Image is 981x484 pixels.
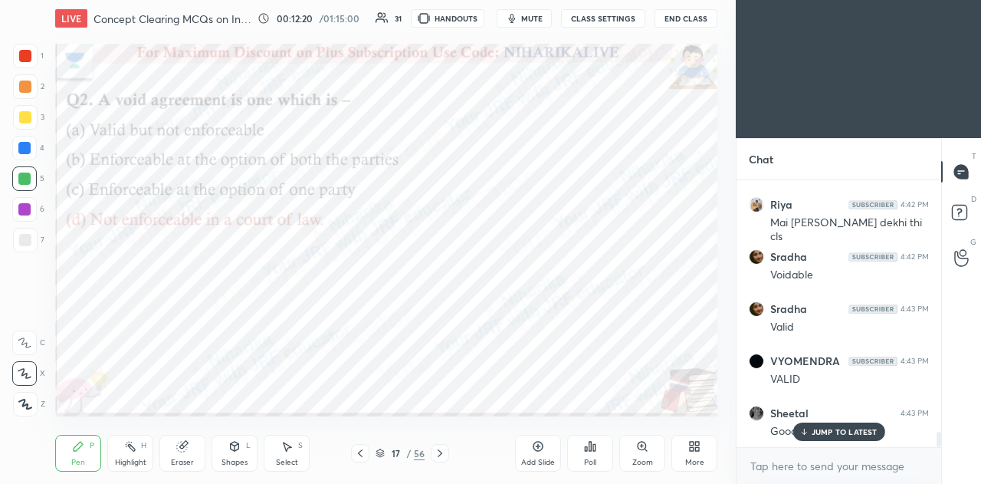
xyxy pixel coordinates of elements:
div: More [685,459,704,466]
div: Add Slide [521,459,555,466]
div: H [141,442,146,449]
div: L [246,442,251,449]
p: T [972,150,976,162]
div: S [298,442,303,449]
div: 1 [13,44,44,68]
div: Voidable [770,268,929,283]
img: Yh7BfnbMxzoAAAAASUVORK5CYII= [848,200,897,209]
div: 4:43 PM [901,357,929,366]
h6: Sheetal [770,407,809,420]
div: VALID [770,372,929,387]
div: 2 [13,74,44,99]
div: C [12,331,45,355]
div: Shapes [221,459,248,466]
div: 3 [13,105,44,130]
h6: VYOMENDRA [770,354,840,368]
div: 31 [395,15,402,22]
button: End Class [655,9,717,28]
img: cd5a9f1d1321444b9a7393d5ef26527c.jpg [749,249,764,265]
div: Poll [584,459,596,466]
div: Zoom [632,459,653,466]
div: 56 [414,446,425,460]
h6: Riya [770,198,792,212]
div: grid [737,180,941,448]
div: P [90,442,94,449]
div: / [406,449,411,458]
div: 17 [388,449,403,458]
div: 6 [12,197,44,222]
div: Mai [PERSON_NAME] dekhi thi cls [770,216,929,245]
img: Yh7BfnbMxzoAAAAASUVORK5CYII= [848,357,897,366]
div: Z [13,392,45,417]
img: Yh7BfnbMxzoAAAAASUVORK5CYII= [848,305,897,314]
div: 4 [12,136,44,160]
div: 7 [13,228,44,252]
div: Pen [71,459,85,466]
img: 2acc21bdc03f411bbe84ed6f67e5794d.jpg [749,354,764,369]
div: X [12,361,45,386]
div: 4:42 PM [901,252,929,262]
div: Good evening mam [770,424,929,440]
p: JUMP TO LATEST [812,427,878,436]
div: 4:43 PM [901,305,929,314]
div: Valid [770,320,929,335]
span: mute [521,13,543,24]
img: b40d1ed7385b421ea504ab04250dba59.jpg [749,197,764,212]
img: Yh7BfnbMxzoAAAAASUVORK5CYII= [848,252,897,262]
button: CLASS SETTINGS [561,9,645,28]
div: 4:42 PM [901,200,929,209]
h4: Concept Clearing MCQs on Indian Contract Act 1872 [94,12,251,26]
div: 5 [12,166,44,191]
img: 82b6dd7e3f78477184de5a8f8799a28c.jpg [749,406,764,421]
button: HANDOUTS [411,9,484,28]
h6: Sradha [770,302,807,316]
div: Eraser [171,459,194,466]
img: cd5a9f1d1321444b9a7393d5ef26527c.jpg [749,301,764,317]
button: mute [497,9,552,28]
p: D [971,193,976,205]
h6: Sradha [770,250,807,264]
p: G [970,236,976,248]
div: LIVE [55,9,87,28]
div: Select [276,459,298,466]
div: Highlight [115,459,146,466]
p: Chat [737,139,786,179]
div: 4:43 PM [901,409,929,418]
